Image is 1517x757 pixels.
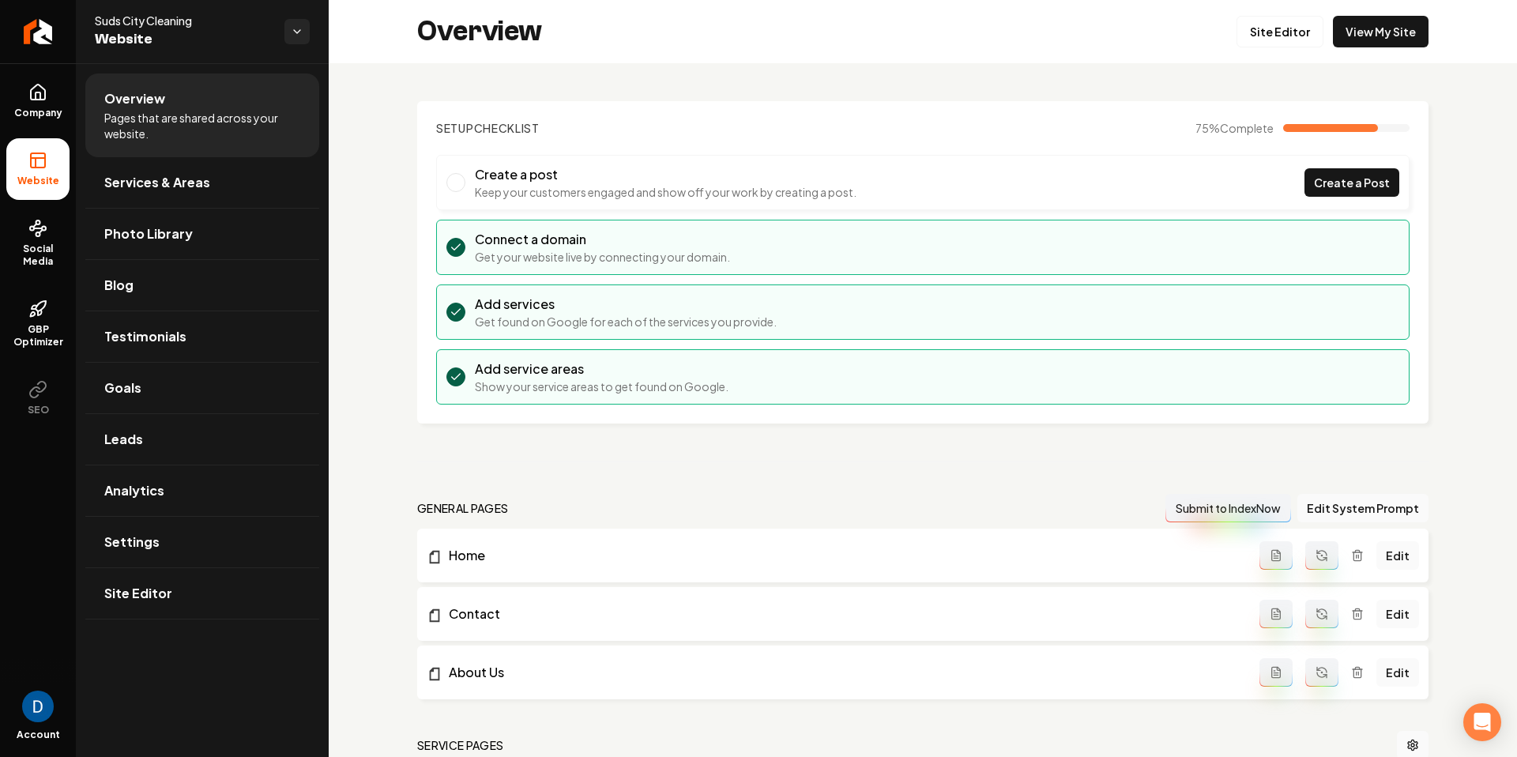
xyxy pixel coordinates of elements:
button: Open user button [22,691,54,722]
span: Complete [1220,121,1274,135]
p: Get found on Google for each of the services you provide. [475,314,777,330]
span: Setup [436,121,474,135]
span: Site Editor [104,584,172,603]
h3: Add service areas [475,360,728,378]
p: Show your service areas to get found on Google. [475,378,728,394]
a: Edit [1376,600,1419,628]
h2: Checklist [436,120,540,136]
span: 75 % [1195,120,1274,136]
span: Account [17,729,60,741]
a: Site Editor [85,568,319,619]
h3: Connect a domain [475,230,730,249]
a: About Us [427,663,1259,682]
span: Company [8,107,69,119]
a: Blog [85,260,319,311]
a: Photo Library [85,209,319,259]
img: Rebolt Logo [24,19,53,44]
span: Suds City Cleaning [95,13,272,28]
span: Blog [104,276,134,295]
span: SEO [21,404,55,416]
p: Get your website live by connecting your domain. [475,249,730,265]
a: Edit [1376,541,1419,570]
a: Testimonials [85,311,319,362]
a: Leads [85,414,319,465]
a: Goals [85,363,319,413]
button: SEO [6,367,70,429]
span: Create a Post [1314,175,1390,191]
a: Analytics [85,465,319,516]
h2: Service Pages [417,737,504,753]
h3: Add services [475,295,777,314]
span: Overview [104,89,165,108]
span: Services & Areas [104,173,210,192]
h2: Overview [417,16,542,47]
a: Settings [85,517,319,567]
a: Contact [427,604,1259,623]
span: Leads [104,430,143,449]
button: Edit System Prompt [1297,494,1429,522]
a: Home [427,546,1259,565]
a: Site Editor [1237,16,1323,47]
span: Website [11,175,66,187]
a: Create a Post [1304,168,1399,197]
a: GBP Optimizer [6,287,70,361]
a: Company [6,70,70,132]
span: Website [95,28,272,51]
img: David Rice [22,691,54,722]
button: Add admin page prompt [1259,600,1293,628]
p: Keep your customers engaged and show off your work by creating a post. [475,184,856,200]
span: Goals [104,378,141,397]
span: Analytics [104,481,164,500]
a: Services & Areas [85,157,319,208]
h3: Create a post [475,165,856,184]
span: Testimonials [104,327,186,346]
span: Photo Library [104,224,193,243]
span: GBP Optimizer [6,323,70,348]
h2: general pages [417,500,509,516]
a: Edit [1376,658,1419,687]
div: Open Intercom Messenger [1463,703,1501,741]
span: Pages that are shared across your website. [104,110,300,141]
button: Submit to IndexNow [1165,494,1291,522]
button: Add admin page prompt [1259,541,1293,570]
span: Social Media [6,243,70,268]
span: Settings [104,533,160,552]
a: Social Media [6,206,70,281]
button: Add admin page prompt [1259,658,1293,687]
a: View My Site [1333,16,1429,47]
